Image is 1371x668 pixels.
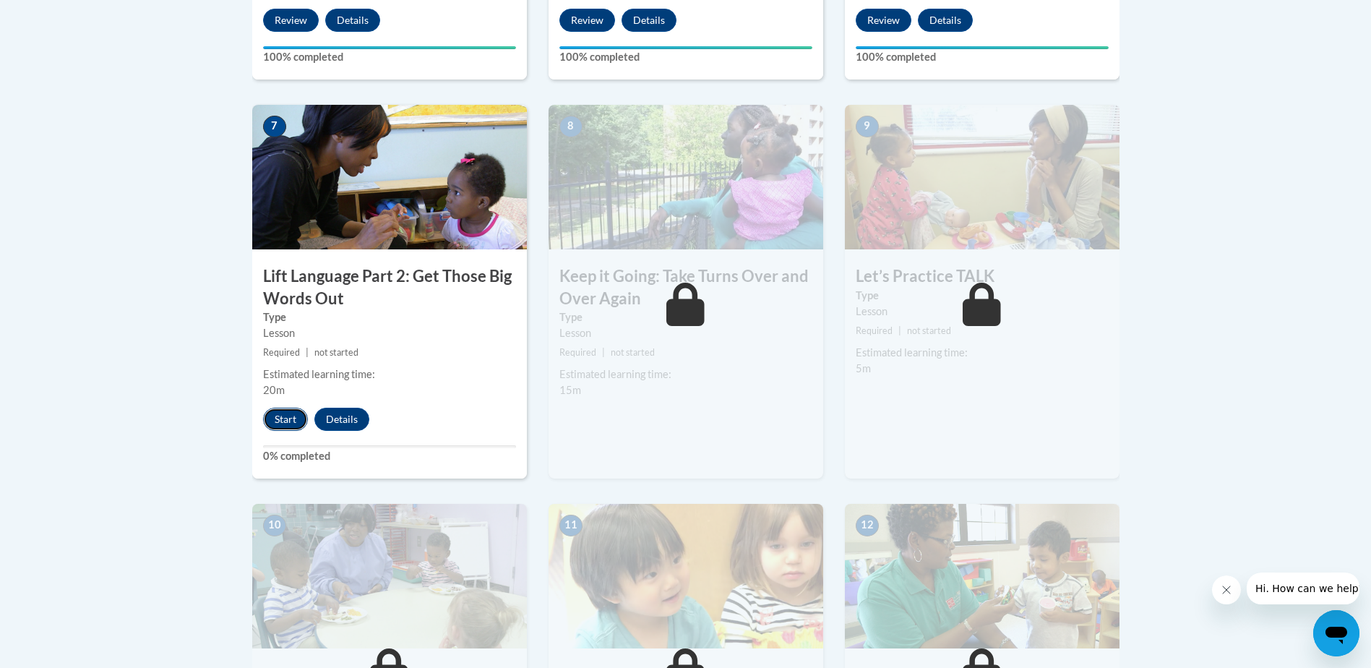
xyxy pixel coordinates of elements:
[252,265,527,310] h3: Lift Language Part 2: Get Those Big Words Out
[856,46,1109,49] div: Your progress
[856,362,871,374] span: 5m
[263,347,300,358] span: Required
[845,105,1119,249] img: Course Image
[559,49,812,65] label: 100% completed
[856,304,1109,320] div: Lesson
[325,9,380,32] button: Details
[263,384,285,396] span: 20m
[856,116,879,137] span: 9
[559,347,596,358] span: Required
[9,10,117,22] span: Hi. How can we help?
[549,265,823,310] h3: Keep it Going: Take Turns Over and Over Again
[263,9,319,32] button: Review
[559,9,615,32] button: Review
[559,309,812,325] label: Type
[263,325,516,341] div: Lesson
[263,309,516,325] label: Type
[252,504,527,648] img: Course Image
[559,46,812,49] div: Your progress
[559,515,583,536] span: 11
[918,9,973,32] button: Details
[263,49,516,65] label: 100% completed
[314,347,358,358] span: not started
[549,105,823,249] img: Course Image
[856,288,1109,304] label: Type
[263,408,308,431] button: Start
[845,504,1119,648] img: Course Image
[559,367,812,382] div: Estimated learning time:
[898,325,901,336] span: |
[856,49,1109,65] label: 100% completed
[856,515,879,536] span: 12
[1247,573,1359,604] iframe: Message from company
[907,325,951,336] span: not started
[1313,610,1359,656] iframe: Button to launch messaging window
[314,408,369,431] button: Details
[263,448,516,464] label: 0% completed
[856,9,911,32] button: Review
[263,116,286,137] span: 7
[602,347,605,358] span: |
[845,265,1119,288] h3: Let’s Practice TALK
[856,345,1109,361] div: Estimated learning time:
[559,384,581,396] span: 15m
[306,347,309,358] span: |
[252,105,527,249] img: Course Image
[263,46,516,49] div: Your progress
[622,9,676,32] button: Details
[263,515,286,536] span: 10
[559,116,583,137] span: 8
[1212,575,1241,604] iframe: Close message
[559,325,812,341] div: Lesson
[611,347,655,358] span: not started
[263,367,516,382] div: Estimated learning time:
[856,325,893,336] span: Required
[549,504,823,648] img: Course Image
